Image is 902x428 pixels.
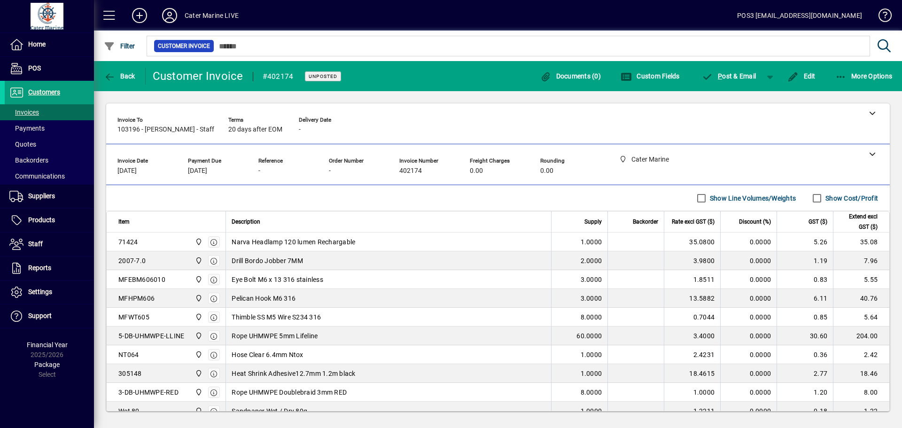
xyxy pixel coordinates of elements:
[777,308,833,327] td: 0.85
[581,369,602,378] span: 1.0000
[540,72,601,80] span: Documents (0)
[720,327,777,345] td: 0.0000
[718,72,722,80] span: P
[193,331,203,341] span: Cater Marine
[777,402,833,420] td: 0.18
[117,167,137,175] span: [DATE]
[670,237,715,247] div: 35.0800
[621,72,680,80] span: Custom Fields
[28,216,55,224] span: Products
[5,33,94,56] a: Home
[9,109,39,116] span: Invoices
[118,350,139,359] div: NT064
[28,240,43,248] span: Staff
[5,152,94,168] a: Backorders
[670,294,715,303] div: 13.5882
[777,364,833,383] td: 2.77
[5,57,94,80] a: POS
[537,68,603,85] button: Documents (0)
[28,264,51,272] span: Reports
[720,308,777,327] td: 0.0000
[581,294,602,303] span: 3.0000
[232,369,355,378] span: Heat Shrink Adhesive12.7mm 1.2m black
[672,217,715,227] span: Rate excl GST ($)
[193,274,203,285] span: Cater Marine
[777,327,833,345] td: 30.60
[124,7,155,24] button: Add
[193,350,203,360] span: Cater Marine
[618,68,682,85] button: Custom Fields
[839,211,878,232] span: Extend excl GST ($)
[5,185,94,208] a: Suppliers
[232,388,347,397] span: Rope UHMWPE Doublebraid 3mm RED
[28,192,55,200] span: Suppliers
[670,312,715,322] div: 0.7044
[5,257,94,280] a: Reports
[118,369,142,378] div: 305148
[720,383,777,402] td: 0.0000
[670,256,715,265] div: 3.9800
[299,126,301,133] span: -
[5,168,94,184] a: Communications
[28,288,52,296] span: Settings
[835,72,893,80] span: More Options
[228,126,282,133] span: 20 days after EOM
[581,237,602,247] span: 1.0000
[670,331,715,341] div: 3.4000
[232,312,321,322] span: Thimble SS M5 Wire S234 316
[118,312,149,322] div: MFWT605
[117,126,214,133] span: 103196 - [PERSON_NAME] - Staff
[28,40,46,48] span: Home
[584,217,602,227] span: Supply
[104,42,135,50] span: Filter
[309,73,337,79] span: Unposted
[9,140,36,148] span: Quotes
[258,167,260,175] span: -
[9,172,65,180] span: Communications
[833,402,889,420] td: 1.22
[824,194,878,203] label: Show Cost/Profit
[787,72,816,80] span: Edit
[720,233,777,251] td: 0.0000
[777,233,833,251] td: 5.26
[833,327,889,345] td: 204.00
[581,312,602,322] span: 8.0000
[263,69,294,84] div: #402174
[232,256,303,265] span: Drill Bordo Jobber 7MM
[28,88,60,96] span: Customers
[833,270,889,289] td: 5.55
[193,237,203,247] span: Cater Marine
[193,293,203,303] span: Cater Marine
[28,64,41,72] span: POS
[118,331,184,341] div: 5-DB-UHMWPE-LLINE
[777,270,833,289] td: 0.83
[232,294,295,303] span: Pelican Hook M6 316
[833,364,889,383] td: 18.46
[785,68,818,85] button: Edit
[193,387,203,397] span: Cater Marine
[399,167,422,175] span: 402174
[720,251,777,270] td: 0.0000
[777,345,833,364] td: 0.36
[188,167,207,175] span: [DATE]
[28,312,52,319] span: Support
[737,8,862,23] div: POS3 [EMAIL_ADDRESS][DOMAIN_NAME]
[581,406,602,416] span: 1.0000
[101,68,138,85] button: Back
[5,120,94,136] a: Payments
[185,8,239,23] div: Cater Marine LIVE
[5,136,94,152] a: Quotes
[833,251,889,270] td: 7.96
[232,406,307,416] span: Sandpaper Wet / Dry 80g
[232,275,323,284] span: Eye Bolt M6 x 13 316 stainless
[118,406,140,416] div: Wet 80
[809,217,827,227] span: GST ($)
[158,41,210,51] span: Customer Invoice
[27,341,68,349] span: Financial Year
[581,275,602,284] span: 3.0000
[470,167,483,175] span: 0.00
[697,68,761,85] button: Post & Email
[670,406,715,416] div: 1.2211
[153,69,243,84] div: Customer Invoice
[101,38,138,54] button: Filter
